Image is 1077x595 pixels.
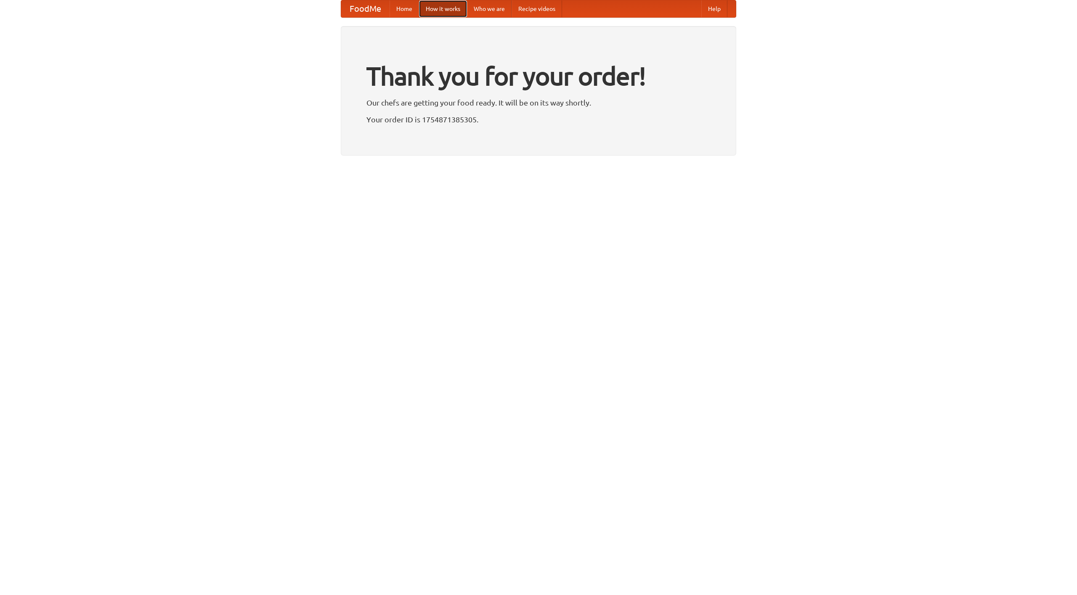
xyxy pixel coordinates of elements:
[419,0,467,17] a: How it works
[512,0,562,17] a: Recipe videos
[366,56,711,96] h1: Thank you for your order!
[390,0,419,17] a: Home
[467,0,512,17] a: Who we are
[366,113,711,126] p: Your order ID is 1754871385305.
[701,0,727,17] a: Help
[341,0,390,17] a: FoodMe
[366,96,711,109] p: Our chefs are getting your food ready. It will be on its way shortly.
